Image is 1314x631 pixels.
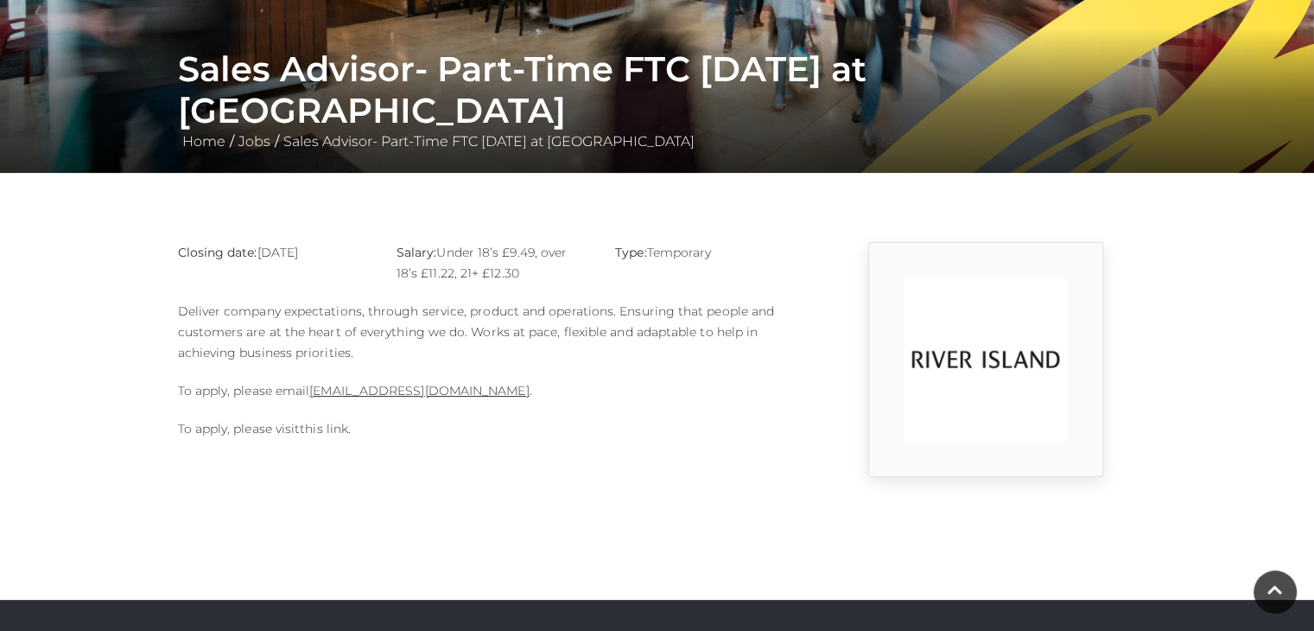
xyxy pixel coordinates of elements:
a: this link [300,421,348,437]
p: To apply, please email . [178,380,809,401]
strong: Closing date: [178,245,257,260]
p: To apply, please visit . [178,418,809,439]
p: Temporary [615,242,808,263]
h1: Sales Advisor- Part-Time FTC [DATE] at [GEOGRAPHIC_DATA] [178,48,1137,131]
strong: Type: [615,245,646,260]
a: Home [178,133,230,150]
p: Under 18’s £9.49, over 18’s £11.22, 21+ £12.30 [397,242,589,284]
p: [DATE] [178,242,371,263]
a: Sales Advisor- Part-Time FTC [DATE] at [GEOGRAPHIC_DATA] [279,133,699,150]
img: 9_1554823252_w6od.png [904,277,1068,442]
strong: Salary: [397,245,437,260]
a: [EMAIL_ADDRESS][DOMAIN_NAME] [309,383,529,398]
a: Jobs [234,133,275,150]
p: Deliver company expectations, through service, product and operations. Ensuring that people and c... [178,301,809,363]
div: / / [165,48,1150,152]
